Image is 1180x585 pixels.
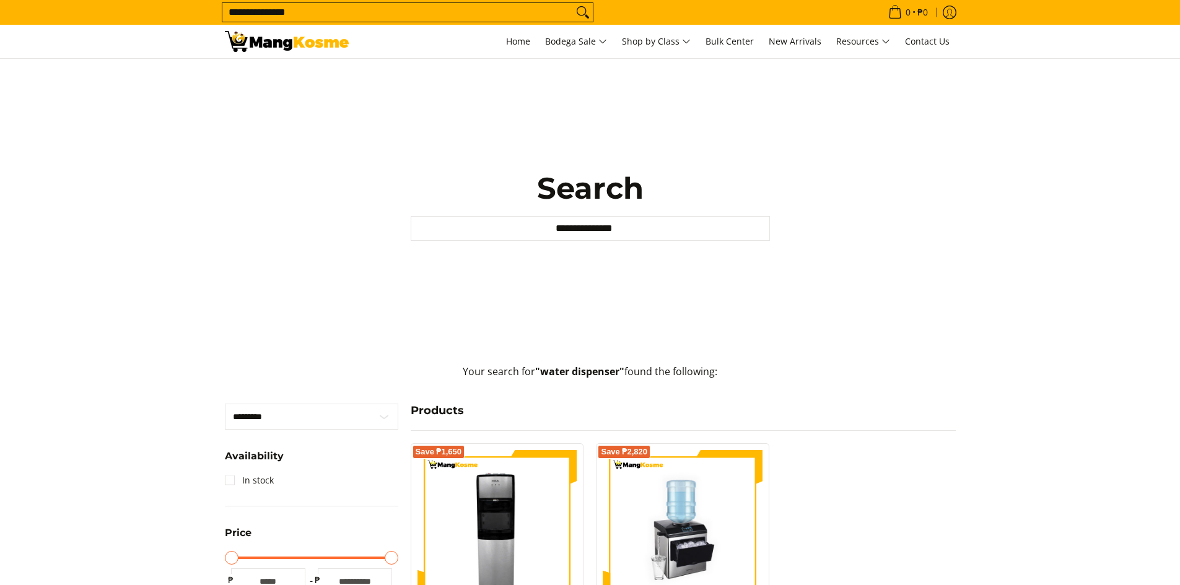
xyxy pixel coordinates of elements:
span: Save ₱1,650 [416,448,462,456]
span: Price [225,528,251,538]
a: Shop by Class [616,25,697,58]
a: Resources [830,25,896,58]
img: Search: 3 results found for &quot;water dispenser&quot; | Mang Kosme [225,31,349,52]
span: Bulk Center [706,35,754,47]
span: Contact Us [905,35,950,47]
summary: Open [225,451,284,470]
a: Bodega Sale [539,25,613,58]
summary: Open [225,528,251,547]
span: New Arrivals [769,35,821,47]
button: Search [573,3,593,22]
strong: "water dispenser" [535,365,624,378]
a: Bulk Center [699,25,760,58]
span: Shop by Class [622,34,691,50]
span: • [885,6,932,19]
nav: Main Menu [361,25,956,58]
span: Bodega Sale [545,34,607,50]
a: Home [500,25,536,58]
span: Home [506,35,530,47]
span: Save ₱2,820 [601,448,647,456]
span: Availability [225,451,284,461]
h1: Search [411,170,770,207]
h4: Products [411,404,956,418]
a: Contact Us [899,25,956,58]
a: New Arrivals [763,25,828,58]
span: Resources [836,34,890,50]
span: ₱0 [916,8,930,17]
a: In stock [225,470,274,490]
p: Your search for found the following: [225,364,956,392]
span: 0 [904,8,912,17]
